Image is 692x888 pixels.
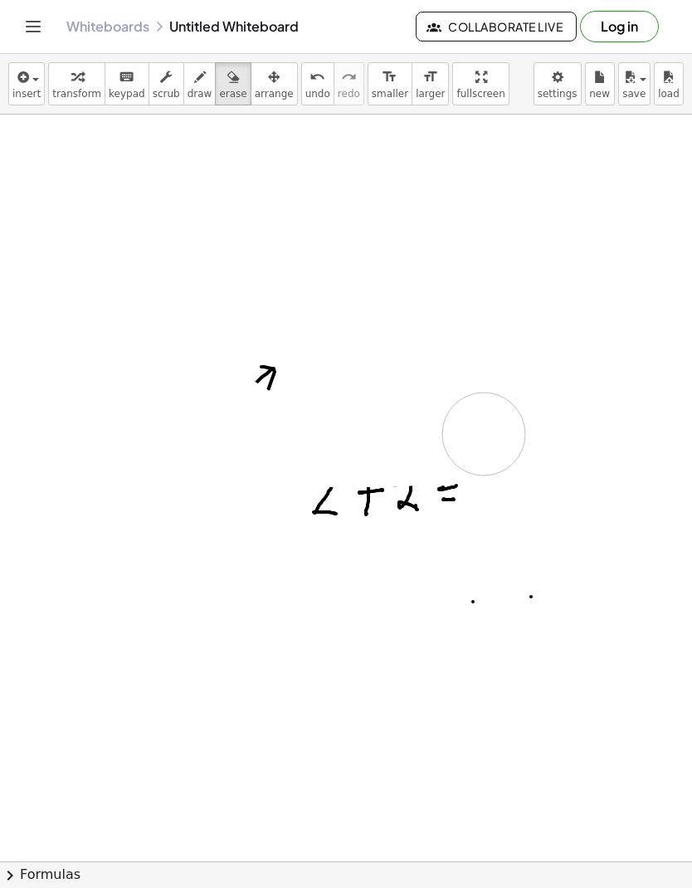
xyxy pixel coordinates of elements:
[109,88,145,100] span: keypad
[452,62,509,105] button: fullscreen
[416,12,577,41] button: Collaborate Live
[334,62,364,105] button: redoredo
[20,13,46,40] button: Toggle navigation
[580,11,659,42] button: Log in
[658,88,680,100] span: load
[8,62,45,105] button: insert
[255,88,294,100] span: arrange
[105,62,149,105] button: keyboardkeypad
[534,62,582,105] button: settings
[341,67,357,87] i: redo
[219,88,246,100] span: erase
[430,19,563,34] span: Collaborate Live
[52,88,101,100] span: transform
[372,88,408,100] span: smaller
[119,67,134,87] i: keyboard
[183,62,217,105] button: draw
[654,62,684,105] button: load
[368,62,412,105] button: format_sizesmaller
[416,88,445,100] span: larger
[382,67,397,87] i: format_size
[305,88,330,100] span: undo
[456,88,504,100] span: fullscreen
[66,18,149,35] a: Whiteboards
[188,88,212,100] span: draw
[618,62,651,105] button: save
[149,62,184,105] button: scrub
[538,88,577,100] span: settings
[622,88,646,100] span: save
[301,62,334,105] button: undoundo
[412,62,449,105] button: format_sizelarger
[153,88,180,100] span: scrub
[309,67,325,87] i: undo
[251,62,298,105] button: arrange
[48,62,105,105] button: transform
[585,62,615,105] button: new
[422,67,438,87] i: format_size
[338,88,360,100] span: redo
[589,88,610,100] span: new
[12,88,41,100] span: insert
[215,62,251,105] button: erase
